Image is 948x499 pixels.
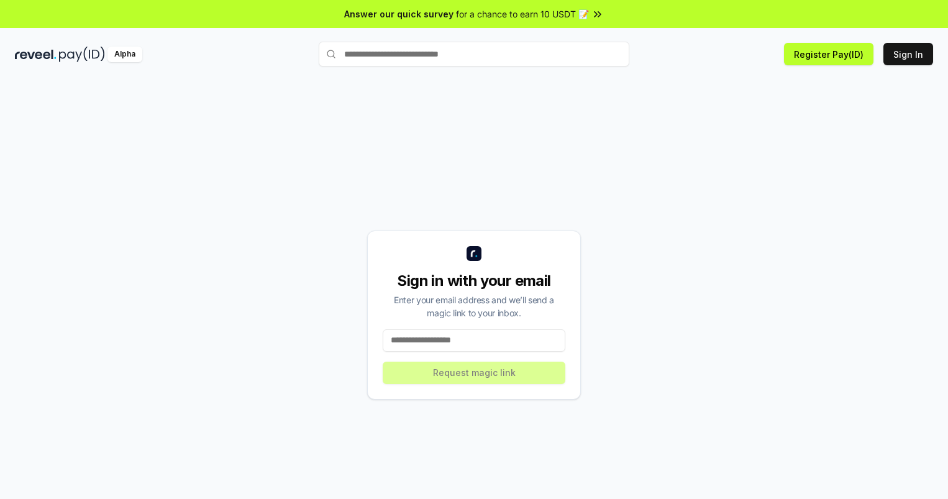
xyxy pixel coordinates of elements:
span: Answer our quick survey [344,7,453,21]
img: pay_id [59,47,105,62]
button: Sign In [883,43,933,65]
span: for a chance to earn 10 USDT 📝 [456,7,589,21]
img: reveel_dark [15,47,57,62]
div: Sign in with your email [383,271,565,291]
div: Alpha [107,47,142,62]
img: logo_small [467,246,481,261]
button: Register Pay(ID) [784,43,873,65]
div: Enter your email address and we’ll send a magic link to your inbox. [383,293,565,319]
